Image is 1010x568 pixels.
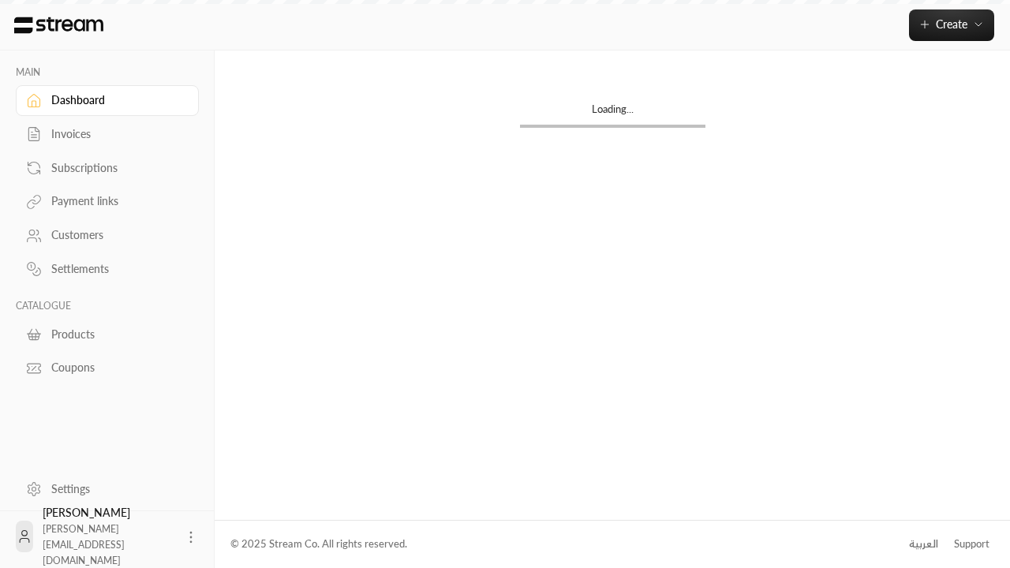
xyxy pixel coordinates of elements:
[51,193,179,209] div: Payment links
[16,152,199,183] a: Subscriptions
[16,319,199,349] a: Products
[16,473,199,504] a: Settings
[51,126,179,142] div: Invoices
[230,536,407,552] div: © 2025 Stream Co. All rights reserved.
[51,261,179,277] div: Settlements
[16,85,199,116] a: Dashboard
[16,119,199,150] a: Invoices
[51,92,179,108] div: Dashboard
[16,353,199,383] a: Coupons
[13,17,105,34] img: Logo
[909,9,994,41] button: Create
[43,523,125,566] span: [PERSON_NAME][EMAIL_ADDRESS][DOMAIN_NAME]
[51,481,179,497] div: Settings
[43,505,174,568] div: [PERSON_NAME]
[909,536,938,552] div: العربية
[51,160,179,176] div: Subscriptions
[948,530,994,559] a: Support
[51,227,179,243] div: Customers
[16,220,199,251] a: Customers
[16,66,199,79] p: MAIN
[520,102,705,125] div: Loading...
[51,327,179,342] div: Products
[51,360,179,376] div: Coupons
[936,17,967,31] span: Create
[16,186,199,217] a: Payment links
[16,254,199,285] a: Settlements
[16,300,199,312] p: CATALOGUE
